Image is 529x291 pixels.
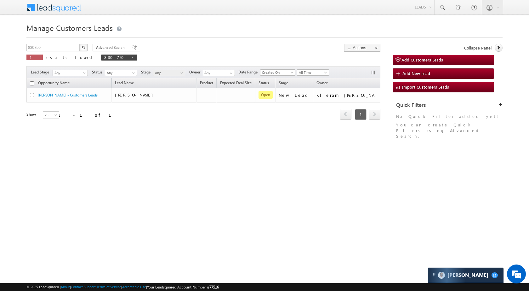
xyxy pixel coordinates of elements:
a: Expected Deal Size [217,79,255,88]
a: [PERSON_NAME] - Customers Leads [38,93,98,97]
span: Lead Stage [31,69,52,75]
span: Any [105,70,135,76]
span: Add New Lead [402,71,430,76]
span: Lead Name [112,79,137,88]
a: Stage [276,79,291,88]
div: 1 - 1 of 1 [58,111,119,119]
span: results found [44,55,94,60]
span: Manage Customers Leads [26,23,113,33]
a: Status [255,79,272,88]
div: Kleram [PERSON_NAME] [316,92,379,98]
span: 12 [492,272,498,278]
span: 830750 [104,55,128,60]
a: About [61,285,70,289]
p: You can create Quick Filters using Advanced Search. [396,122,500,139]
a: 25 [43,111,59,119]
div: carter-dragCarter[PERSON_NAME]12 [428,267,504,283]
span: Add Customers Leads [401,57,443,62]
span: Open [259,91,273,99]
input: Type to Search [203,70,235,76]
span: Product [200,80,213,85]
span: Advanced Search [96,45,127,50]
span: 1 [30,55,40,60]
a: Terms of Service [97,285,121,289]
a: Any [105,70,137,76]
span: Your Leadsquared Account Number is [147,285,219,289]
span: Owner [189,69,203,75]
div: Show [26,112,38,117]
a: Acceptable Use [122,285,146,289]
a: Contact Support [71,285,96,289]
span: Any [153,70,183,76]
a: Any [153,70,185,76]
span: Status [92,69,105,75]
a: next [369,109,380,119]
span: 25 [43,112,60,118]
span: Import Customers Leads [402,84,449,90]
span: Collapse Panel [464,45,492,51]
img: carter-drag [432,272,437,277]
span: Stage [141,69,153,75]
span: Carter [447,272,488,278]
span: Opportunity Name [38,80,70,85]
span: Date Range [238,69,260,75]
span: 77516 [209,285,219,289]
span: 1 [355,109,367,120]
div: New Lead [279,92,310,98]
a: Created On [260,69,295,76]
span: All Time [297,70,327,75]
span: © 2025 LeadSquared | | | | | [26,284,219,290]
a: Opportunity Name [35,79,73,88]
div: Quick Filters [393,99,503,111]
img: Carter [438,272,445,279]
span: Stage [279,80,288,85]
a: All Time [297,69,329,76]
img: Search [82,46,85,49]
input: Check all records [30,81,34,85]
span: Any [53,70,86,76]
span: Expected Deal Size [220,80,252,85]
p: No Quick Filter added yet! [396,113,500,119]
a: Any [53,70,88,76]
span: Created On [260,70,293,75]
a: prev [340,109,351,119]
button: Actions [344,44,380,52]
a: Show All Items [226,70,234,76]
span: [PERSON_NAME] [115,92,156,97]
span: Owner [316,80,327,85]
